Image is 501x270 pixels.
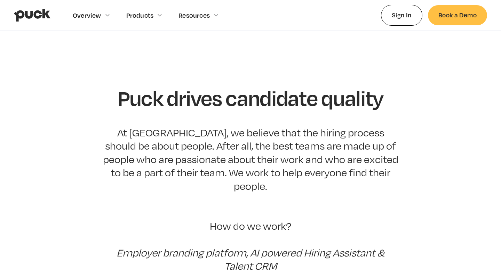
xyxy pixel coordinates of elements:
[118,86,383,109] h1: Puck drives candidate quality
[178,11,210,19] div: Resources
[126,11,154,19] div: Products
[381,5,422,25] a: Sign In
[428,5,487,25] a: Book a Demo
[73,11,101,19] div: Overview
